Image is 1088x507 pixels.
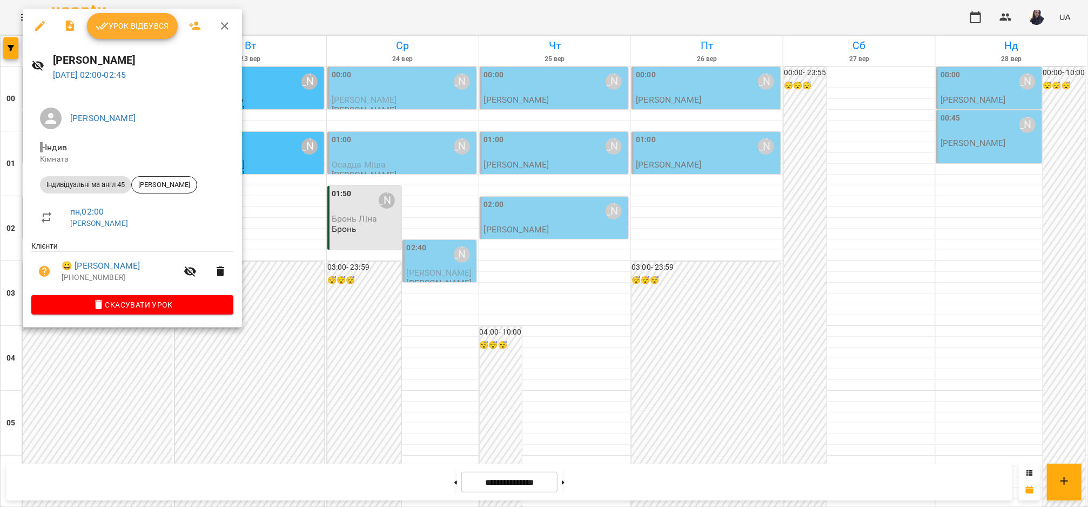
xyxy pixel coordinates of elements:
[53,70,126,80] a: [DATE] 02:00-02:45
[31,258,57,284] button: Візит ще не сплачено. Додати оплату?
[132,180,197,190] span: [PERSON_NAME]
[31,295,233,315] button: Скасувати Урок
[40,298,225,311] span: Скасувати Урок
[40,142,69,152] span: - Індив
[40,180,131,190] span: Індивідуальні ма англ 45
[31,241,233,295] ul: Клієнти
[131,176,197,194] div: [PERSON_NAME]
[40,154,225,165] p: Кімната
[62,272,177,283] p: [PHONE_NUMBER]
[87,13,178,39] button: Урок відбувся
[70,206,104,217] a: пн , 02:00
[70,113,136,123] a: [PERSON_NAME]
[70,219,128,228] a: [PERSON_NAME]
[53,52,233,69] h6: [PERSON_NAME]
[96,19,169,32] span: Урок відбувся
[62,259,140,272] a: 😀 [PERSON_NAME]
